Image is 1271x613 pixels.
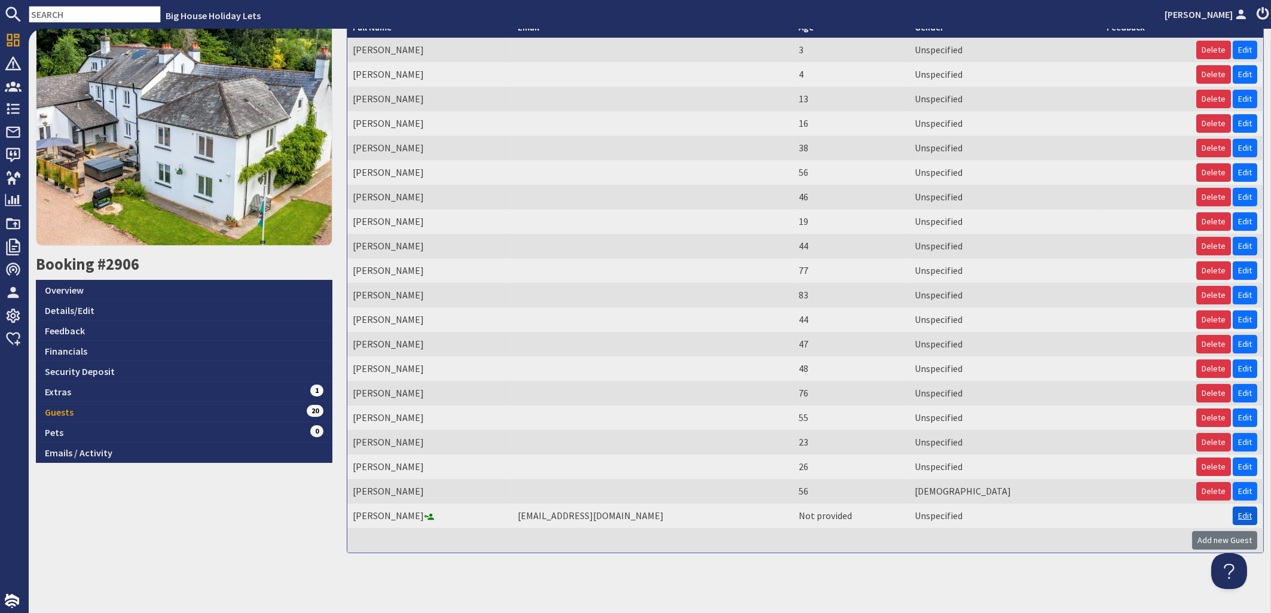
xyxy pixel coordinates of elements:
[793,504,909,528] td: Not provided
[1196,384,1231,402] button: Delete
[347,87,512,111] td: [PERSON_NAME]
[1233,408,1257,427] a: Edit
[36,443,332,463] a: Emails / Activity
[909,504,1101,528] td: Unspecified
[793,479,909,504] td: 56
[347,185,512,209] td: [PERSON_NAME]
[1196,65,1231,84] button: Delete
[1233,507,1257,525] a: Edit
[793,111,909,136] td: 16
[1196,458,1231,476] button: Delete
[512,504,793,528] td: [EMAIL_ADDRESS][DOMAIN_NAME]
[347,62,512,87] td: [PERSON_NAME]
[793,455,909,479] td: 26
[793,209,909,234] td: 19
[793,185,909,209] td: 46
[793,332,909,356] td: 47
[1233,482,1257,501] a: Edit
[1196,163,1231,182] button: Delete
[36,382,332,402] a: Extras1
[310,385,323,397] span: 1
[1233,114,1257,133] a: Edit
[793,234,909,258] td: 44
[909,209,1101,234] td: Unspecified
[793,307,909,332] td: 44
[1233,261,1257,280] a: Edit
[1233,335,1257,353] a: Edit
[1196,482,1231,501] button: Delete
[909,283,1101,307] td: Unspecified
[310,425,323,437] span: 0
[909,185,1101,209] td: Unspecified
[793,405,909,430] td: 55
[1233,433,1257,452] a: Edit
[793,258,909,283] td: 77
[793,356,909,381] td: 48
[1196,433,1231,452] button: Delete
[347,136,512,160] td: [PERSON_NAME]
[347,356,512,381] td: [PERSON_NAME]
[909,430,1101,455] td: Unspecified
[909,381,1101,405] td: Unspecified
[1196,188,1231,206] button: Delete
[1196,310,1231,329] button: Delete
[307,405,323,417] span: 20
[1233,310,1257,329] a: Edit
[36,402,332,422] a: Guests20
[1233,188,1257,206] a: Edit
[5,594,19,608] img: staytech_i_w-64f4e8e9ee0a9c174fd5317b4b171b261742d2d393467e5bdba4413f4f884c10.svg
[793,38,909,62] td: 3
[793,381,909,405] td: 76
[1196,359,1231,378] button: Delete
[909,332,1101,356] td: Unspecified
[909,87,1101,111] td: Unspecified
[36,255,332,274] h2: Booking #2906
[36,422,332,443] a: Pets0
[347,430,512,455] td: [PERSON_NAME]
[1196,114,1231,133] button: Delete
[347,234,512,258] td: [PERSON_NAME]
[1196,237,1231,255] button: Delete
[347,455,512,479] td: [PERSON_NAME]
[347,111,512,136] td: [PERSON_NAME]
[909,455,1101,479] td: Unspecified
[347,38,512,62] td: [PERSON_NAME]
[909,307,1101,332] td: Unspecified
[1233,90,1257,108] a: Edit
[909,258,1101,283] td: Unspecified
[793,62,909,87] td: 4
[36,321,332,341] a: Feedback
[793,430,909,455] td: 23
[1196,286,1231,304] button: Delete
[1196,41,1231,59] button: Delete
[1196,335,1231,353] button: Delete
[36,300,332,321] a: Details/Edit
[909,136,1101,160] td: Unspecified
[36,341,332,361] a: Financials
[1233,65,1257,84] a: Edit
[1233,41,1257,59] a: Edit
[1233,384,1257,402] a: Edit
[1192,531,1257,550] a: Add new Guest
[909,405,1101,430] td: Unspecified
[909,160,1101,185] td: Unspecified
[347,332,512,356] td: [PERSON_NAME]
[347,381,512,405] td: [PERSON_NAME]
[1233,139,1257,157] a: Edit
[1211,553,1247,589] iframe: Toggle Customer Support
[1233,163,1257,182] a: Edit
[347,504,512,528] td: [PERSON_NAME]
[1196,212,1231,231] button: Delete
[1233,286,1257,304] a: Edit
[166,10,261,22] a: Big House Holiday Lets
[347,283,512,307] td: [PERSON_NAME]
[347,209,512,234] td: [PERSON_NAME]
[29,6,161,23] input: SEARCH
[347,258,512,283] td: [PERSON_NAME]
[1165,7,1249,22] a: [PERSON_NAME]
[793,87,909,111] td: 13
[1196,90,1231,108] button: Delete
[347,160,512,185] td: [PERSON_NAME]
[909,62,1101,87] td: Unspecified
[1233,212,1257,231] a: Edit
